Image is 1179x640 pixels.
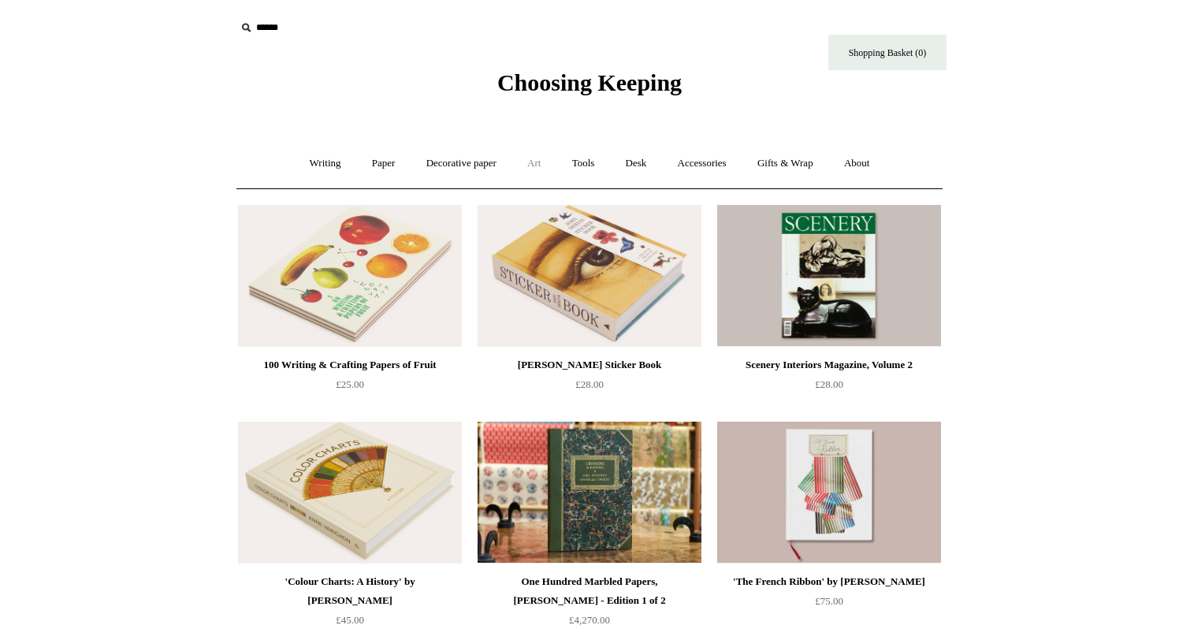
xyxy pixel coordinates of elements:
a: 100 Writing & Crafting Papers of Fruit 100 Writing & Crafting Papers of Fruit [238,205,462,347]
a: 100 Writing & Crafting Papers of Fruit £25.00 [238,355,462,420]
img: John Derian Sticker Book [478,205,701,347]
span: Choosing Keeping [497,69,682,95]
img: Scenery Interiors Magazine, Volume 2 [717,205,941,347]
span: £75.00 [815,595,843,607]
span: £25.00 [336,378,364,390]
a: Accessories [664,143,741,184]
span: £28.00 [575,378,604,390]
a: One Hundred Marbled Papers, John Jeffery - Edition 1 of 2 One Hundred Marbled Papers, John Jeffer... [478,422,701,564]
div: Scenery Interiors Magazine, Volume 2 [721,355,937,374]
a: Desk [612,143,661,184]
a: Choosing Keeping [497,82,682,93]
span: £28.00 [815,378,843,390]
a: Writing [296,143,355,184]
a: Art [513,143,555,184]
a: Tools [558,143,609,184]
span: £4,270.00 [569,614,610,626]
div: 'Colour Charts: A History' by [PERSON_NAME] [242,572,458,610]
a: Shopping Basket (0) [828,35,947,70]
img: 'The French Ribbon' by Suzanne Slesin [717,422,941,564]
div: [PERSON_NAME] Sticker Book [482,355,697,374]
a: 'The French Ribbon' by [PERSON_NAME] £75.00 [717,572,941,637]
a: 'Colour Charts: A History' by [PERSON_NAME] £45.00 [238,572,462,637]
img: 'Colour Charts: A History' by Anne Varichon [238,422,462,564]
span: £45.00 [336,614,364,626]
a: Gifts & Wrap [743,143,828,184]
a: One Hundred Marbled Papers, [PERSON_NAME] - Edition 1 of 2 £4,270.00 [478,572,701,637]
a: Scenery Interiors Magazine, Volume 2 Scenery Interiors Magazine, Volume 2 [717,205,941,347]
img: 100 Writing & Crafting Papers of Fruit [238,205,462,347]
div: 100 Writing & Crafting Papers of Fruit [242,355,458,374]
a: 'Colour Charts: A History' by Anne Varichon 'Colour Charts: A History' by Anne Varichon [238,422,462,564]
a: 'The French Ribbon' by Suzanne Slesin 'The French Ribbon' by Suzanne Slesin [717,422,941,564]
img: One Hundred Marbled Papers, John Jeffery - Edition 1 of 2 [478,422,701,564]
a: Paper [358,143,410,184]
div: 'The French Ribbon' by [PERSON_NAME] [721,572,937,591]
a: John Derian Sticker Book John Derian Sticker Book [478,205,701,347]
a: Decorative paper [412,143,511,184]
a: About [830,143,884,184]
a: [PERSON_NAME] Sticker Book £28.00 [478,355,701,420]
a: Scenery Interiors Magazine, Volume 2 £28.00 [717,355,941,420]
div: One Hundred Marbled Papers, [PERSON_NAME] - Edition 1 of 2 [482,572,697,610]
